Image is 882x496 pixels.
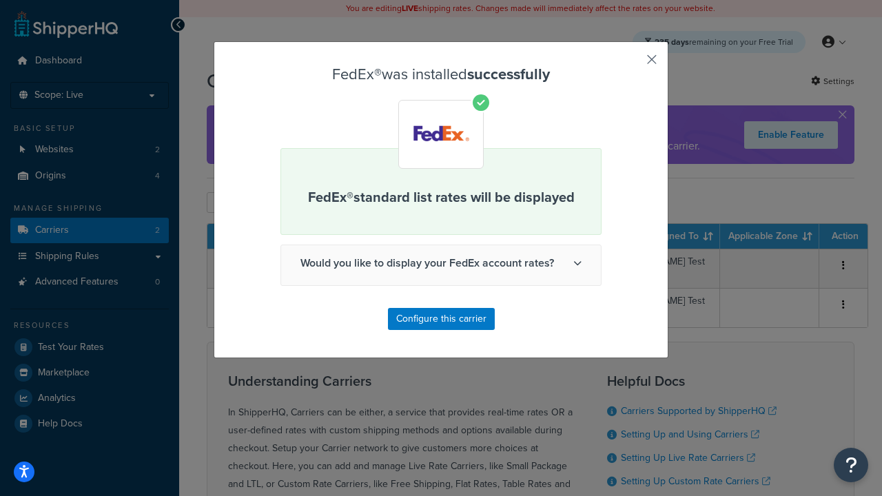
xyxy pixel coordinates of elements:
button: Open Resource Center [834,448,868,482]
strong: successfully [467,63,550,85]
h3: FedEx® was installed [280,66,602,83]
div: FedEx® standard list rates will be displayed [280,148,602,235]
button: Configure this carrier [388,308,495,330]
span: Would you like to display your FedEx account rates? [281,245,601,281]
img: FedEx [402,103,481,166]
